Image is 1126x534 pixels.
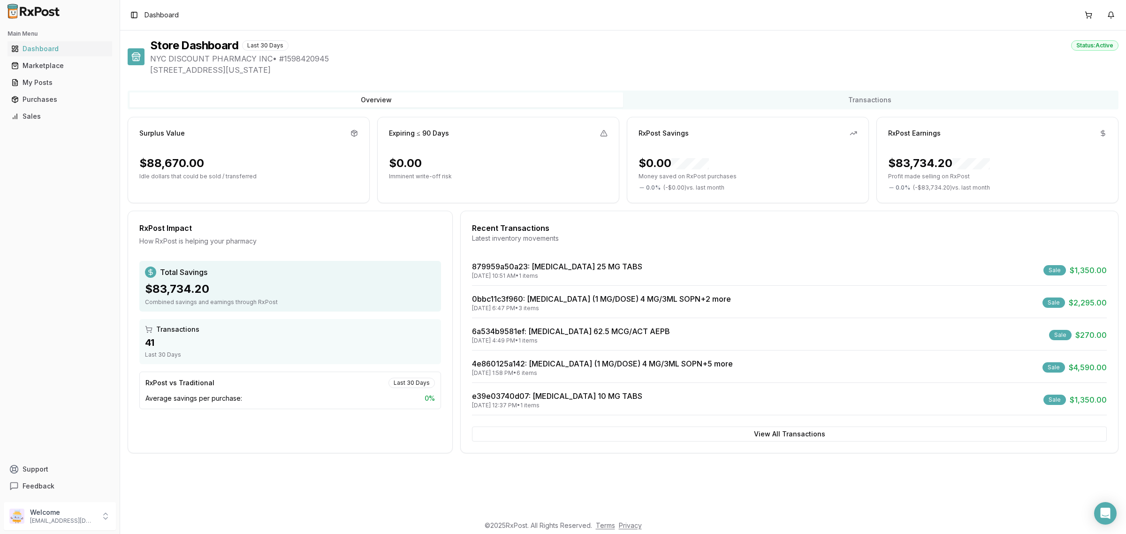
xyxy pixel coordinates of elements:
span: 0.0 % [646,184,661,191]
a: Dashboard [8,40,112,57]
button: Sales [4,109,116,124]
span: Average savings per purchase: [145,394,242,403]
span: $2,295.00 [1069,297,1107,308]
div: RxPost vs Traditional [145,378,214,388]
button: Transactions [623,92,1117,107]
div: Expiring ≤ 90 Days [389,129,449,138]
div: RxPost Savings [639,129,689,138]
div: Dashboard [11,44,108,53]
div: Recent Transactions [472,222,1107,234]
p: Imminent write-off risk [389,173,608,180]
div: RxPost Impact [139,222,441,234]
span: Feedback [23,481,54,491]
a: Terms [596,521,615,529]
div: [DATE] 4:49 PM • 1 items [472,337,670,344]
div: Status: Active [1071,40,1118,51]
span: Total Savings [160,267,207,278]
div: Open Intercom Messenger [1094,502,1117,525]
button: My Posts [4,75,116,90]
div: Sale [1042,298,1065,308]
a: 0bbc11c3f960: [MEDICAL_DATA] (1 MG/DOSE) 4 MG/3ML SOPN+2 more [472,294,731,304]
div: Last 30 Days [145,351,435,359]
span: 0 % [425,394,435,403]
nav: breadcrumb [145,10,179,20]
span: $1,350.00 [1070,394,1107,405]
div: $88,670.00 [139,156,204,171]
p: Profit made selling on RxPost [888,173,1107,180]
span: [STREET_ADDRESS][US_STATE] [150,64,1118,76]
p: [EMAIL_ADDRESS][DOMAIN_NAME] [30,517,95,525]
div: Sales [11,112,108,121]
a: e39e03740d07: [MEDICAL_DATA] 10 MG TABS [472,391,642,401]
span: Dashboard [145,10,179,20]
div: Last 30 Days [388,378,435,388]
div: [DATE] 1:58 PM • 6 items [472,369,733,377]
h1: Store Dashboard [150,38,238,53]
div: Sale [1042,362,1065,373]
p: Money saved on RxPost purchases [639,173,857,180]
img: RxPost Logo [4,4,64,19]
button: Dashboard [4,41,116,56]
a: 879959a50a23: [MEDICAL_DATA] 25 MG TABS [472,262,642,271]
p: Idle dollars that could be sold / transferred [139,173,358,180]
button: Purchases [4,92,116,107]
div: My Posts [11,78,108,87]
button: View All Transactions [472,427,1107,442]
div: Last 30 Days [242,40,289,51]
a: Sales [8,108,112,125]
div: [DATE] 12:37 PM • 1 items [472,402,642,409]
div: [DATE] 6:47 PM • 3 items [472,305,731,312]
button: Overview [129,92,623,107]
h2: Main Menu [8,30,112,38]
div: Sale [1043,265,1066,275]
button: Marketplace [4,58,116,73]
div: $0.00 [639,156,709,171]
div: Purchases [11,95,108,104]
a: Purchases [8,91,112,108]
p: Welcome [30,508,95,517]
div: Marketplace [11,61,108,70]
img: User avatar [9,509,24,524]
span: $1,350.00 [1070,265,1107,276]
a: My Posts [8,74,112,91]
a: Marketplace [8,57,112,74]
a: 4e860125a142: [MEDICAL_DATA] (1 MG/DOSE) 4 MG/3ML SOPN+5 more [472,359,733,368]
div: $83,734.20 [145,282,435,297]
div: Latest inventory movements [472,234,1107,243]
div: $83,734.20 [888,156,990,171]
div: Sale [1049,330,1072,340]
span: $270.00 [1075,329,1107,341]
a: Privacy [619,521,642,529]
div: 41 [145,336,435,349]
button: Support [4,461,116,478]
span: ( - $83,734.20 ) vs. last month [913,184,990,191]
span: Transactions [156,325,199,334]
div: RxPost Earnings [888,129,941,138]
div: How RxPost is helping your pharmacy [139,236,441,246]
div: Surplus Value [139,129,185,138]
div: $0.00 [389,156,422,171]
div: Combined savings and earnings through RxPost [145,298,435,306]
a: 6a534b9581ef: [MEDICAL_DATA] 62.5 MCG/ACT AEPB [472,327,670,336]
span: 0.0 % [896,184,910,191]
div: [DATE] 10:51 AM • 1 items [472,272,642,280]
span: ( - $0.00 ) vs. last month [663,184,724,191]
button: Feedback [4,478,116,495]
span: NYC DISCOUNT PHARMACY INC • # 1598420945 [150,53,1118,64]
span: $4,590.00 [1069,362,1107,373]
div: Sale [1043,395,1066,405]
